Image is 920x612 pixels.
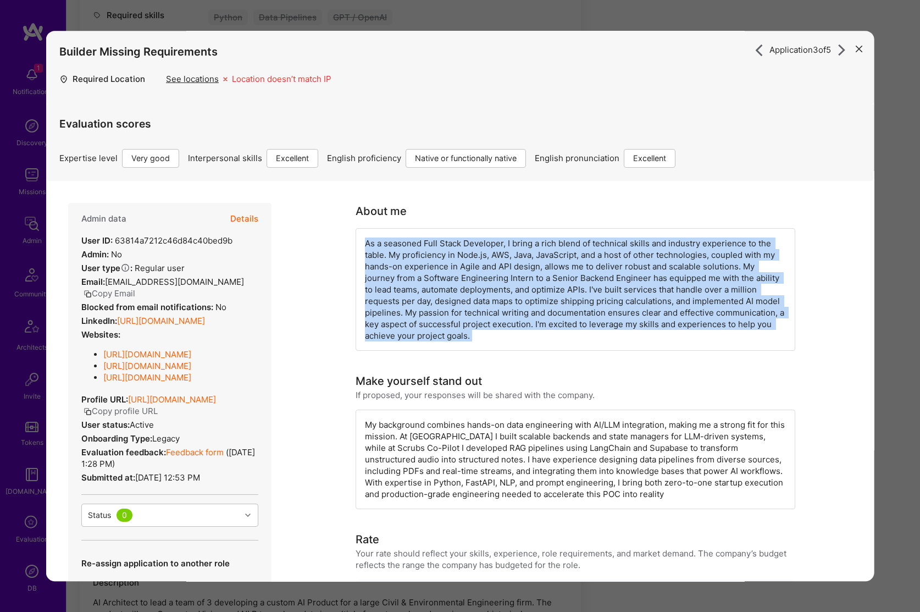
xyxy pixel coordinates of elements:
div: Native or functionally native [406,149,526,168]
strong: User ID: [81,235,113,246]
span: legacy [152,433,180,444]
div: 0 [116,509,132,522]
strong: Onboarding Type: [81,433,152,444]
a: [URL][DOMAIN_NAME] [103,361,191,371]
div: No [81,249,122,260]
div: Make yourself stand out [356,373,482,389]
i: icon ArrowRight [835,44,848,57]
i: icon Location [59,73,68,86]
h4: Evaluation scores [59,118,861,130]
h4: Admin data [81,214,126,224]
span: [DATE] 12:53 PM [135,472,200,483]
div: modal [46,31,874,582]
div: Status [87,509,110,521]
div: If proposed, your responses will be shared with the company. [356,389,595,401]
span: [EMAIL_ADDRESS][DOMAIN_NAME] [105,277,244,287]
div: As a seasoned Full Stack Developer, I bring a rich blend of technical skills and industry experie... [356,228,795,351]
a: Feedback form [166,447,224,457]
div: Location doesn’t match IP [232,73,331,91]
div: Excellent [624,149,675,168]
i: icon ArrowRight [752,44,765,57]
strong: Admin: [81,249,109,260]
strong: User type : [81,263,132,273]
h4: Builder Missing Requirements [59,45,218,58]
i: icon Missing [223,73,228,86]
span: Interpersonal skills [188,152,262,164]
strong: Blocked from email notifications: [81,302,215,312]
a: [URL][DOMAIN_NAME] [103,372,191,383]
strong: Evaluation feedback: [81,447,166,457]
button: Copy Email [84,288,135,299]
div: See locations [166,73,219,85]
div: Excellent [267,149,318,168]
strong: Profile URL: [81,394,128,405]
i: icon Copy [84,407,92,416]
strong: LinkedIn: [81,316,117,326]
div: Rate [356,531,379,548]
div: No [81,301,226,313]
div: Very good [122,149,179,168]
p: Re-assign application to another role [81,558,235,569]
a: [URL][DOMAIN_NAME] [117,316,205,326]
i: icon Close [855,46,862,52]
strong: Submitted at: [81,472,135,483]
button: Copy profile URL [84,405,158,417]
a: [URL][DOMAIN_NAME] [103,349,191,360]
a: [URL][DOMAIN_NAME] [128,394,216,405]
strong: Websites: [81,329,120,340]
span: English proficiency [327,152,401,164]
div: 63814a7212c46d84c40bed9b [81,235,232,246]
div: Regular user [81,262,185,274]
span: Application 3 of 5 [769,44,831,56]
div: Required Location [73,73,166,91]
i: icon Copy [84,290,92,298]
i: icon Chevron [245,512,251,518]
strong: User status: [81,420,130,430]
div: Your rate should reflect your skills, experience, role requirements, and market demand. The compa... [356,548,795,571]
div: ( [DATE] 1:28 PM ) [81,446,258,470]
div: About me [356,203,407,219]
div: My background combines hands-on data engineering with AI/LLM integration, making me a strong fit ... [356,410,795,509]
strong: Email: [81,277,105,287]
span: Active [130,420,154,430]
span: Expertise level [59,152,118,164]
span: English pronunciation [535,152,619,164]
button: Details [230,203,258,235]
i: Help [120,263,130,273]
